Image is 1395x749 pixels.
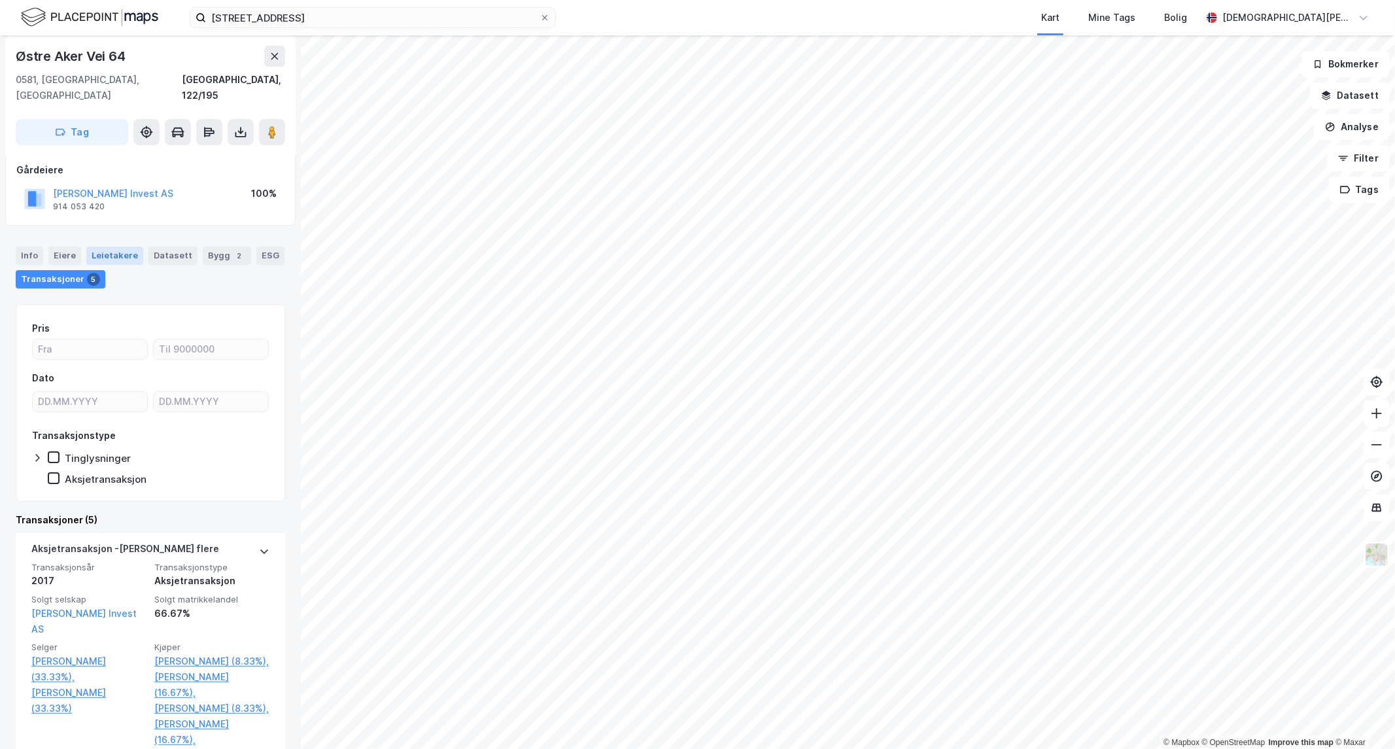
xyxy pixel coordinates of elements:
[16,512,285,528] div: Transaksjoner (5)
[33,392,147,411] input: DD.MM.YYYY
[16,46,128,67] div: Østre Aker Vei 64
[1327,145,1390,171] button: Filter
[203,247,251,265] div: Bygg
[31,562,146,573] span: Transaksjonsår
[1314,114,1390,140] button: Analyse
[33,340,147,359] input: Fra
[154,701,269,716] a: [PERSON_NAME] (8.33%),
[154,653,269,669] a: [PERSON_NAME] (8.33%),
[154,562,269,573] span: Transaksjonstype
[32,321,50,336] div: Pris
[1088,10,1135,26] div: Mine Tags
[154,716,269,748] a: [PERSON_NAME] (16.67%),
[154,392,268,411] input: DD.MM.YYYY
[1164,10,1187,26] div: Bolig
[154,669,269,701] a: [PERSON_NAME] (16.67%),
[1163,738,1199,747] a: Mapbox
[87,273,100,286] div: 5
[21,6,158,29] img: logo.f888ab2527a4732fd821a326f86c7f29.svg
[48,247,81,265] div: Eiere
[256,247,284,265] div: ESG
[154,573,269,589] div: Aksjetransaksjon
[31,573,146,589] div: 2017
[16,119,128,145] button: Tag
[1202,738,1266,747] a: OpenStreetMap
[31,653,146,685] a: [PERSON_NAME] (33.33%),
[1310,82,1390,109] button: Datasett
[1269,738,1334,747] a: Improve this map
[53,201,105,212] div: 914 053 420
[31,642,146,653] span: Selger
[233,249,246,262] div: 2
[154,594,269,605] span: Solgt matrikkelandel
[31,608,137,635] a: [PERSON_NAME] Invest AS
[154,340,268,359] input: Til 9000000
[31,685,146,716] a: [PERSON_NAME] (33.33%)
[86,247,143,265] div: Leietakere
[154,642,269,653] span: Kjøper
[32,428,116,444] div: Transaksjonstype
[251,186,277,201] div: 100%
[16,72,182,103] div: 0581, [GEOGRAPHIC_DATA], [GEOGRAPHIC_DATA]
[1222,10,1353,26] div: [DEMOGRAPHIC_DATA][PERSON_NAME]
[182,72,285,103] div: [GEOGRAPHIC_DATA], 122/195
[1330,686,1395,749] div: Kontrollprogram for chat
[154,606,269,621] div: 66.67%
[1329,177,1390,203] button: Tags
[1301,51,1390,77] button: Bokmerker
[31,594,146,605] span: Solgt selskap
[1041,10,1059,26] div: Kart
[1364,542,1389,567] img: Z
[206,8,540,27] input: Søk på adresse, matrikkel, gårdeiere, leietakere eller personer
[65,452,131,464] div: Tinglysninger
[31,541,219,562] div: Aksjetransaksjon - [PERSON_NAME] flere
[148,247,198,265] div: Datasett
[16,270,105,288] div: Transaksjoner
[1330,686,1395,749] iframe: Chat Widget
[32,370,54,386] div: Dato
[65,473,146,485] div: Aksjetransaksjon
[16,162,284,178] div: Gårdeiere
[16,247,43,265] div: Info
